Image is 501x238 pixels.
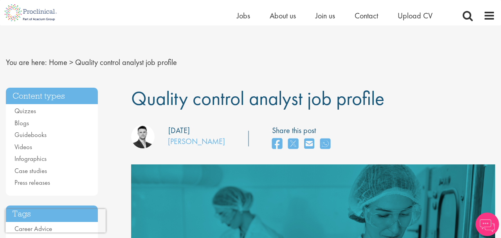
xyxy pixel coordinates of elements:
[168,125,190,136] div: [DATE]
[237,11,250,21] a: Jobs
[131,86,384,111] span: Quality control analyst job profile
[75,57,177,67] span: Quality control analyst job profile
[6,206,98,222] h3: Tags
[304,136,314,153] a: share on email
[168,136,225,146] a: [PERSON_NAME]
[355,11,378,21] a: Contact
[14,154,47,163] a: Infographics
[131,125,155,148] img: Joshua Godden
[320,136,330,153] a: share on whats app
[14,130,47,139] a: Guidebooks
[14,119,29,127] a: Blogs
[14,178,50,187] a: Press releases
[288,136,298,153] a: share on twitter
[272,125,334,136] label: Share this post
[14,106,36,115] a: Quizzes
[398,11,433,21] a: Upload CV
[14,166,47,175] a: Case studies
[6,57,47,67] span: You are here:
[272,136,282,153] a: share on facebook
[6,88,98,105] h3: Content types
[14,142,32,151] a: Videos
[5,209,106,233] iframe: reCAPTCHA
[69,57,73,67] span: >
[476,213,499,236] img: Chatbot
[315,11,335,21] a: Join us
[49,57,67,67] a: breadcrumb link
[270,11,296,21] a: About us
